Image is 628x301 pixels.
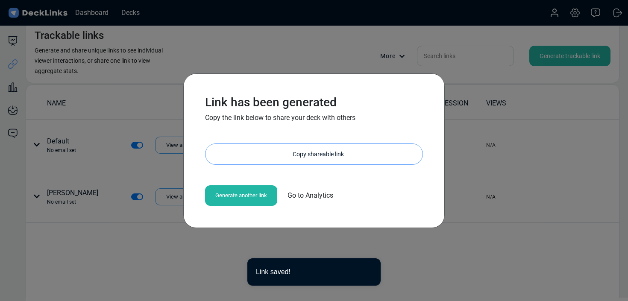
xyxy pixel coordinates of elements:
[288,190,333,201] span: Go to Analytics
[205,95,423,110] h3: Link has been generated
[367,267,372,276] button: close
[256,267,367,277] div: Link saved!
[205,114,355,122] span: Copy the link below to share your deck with others
[214,144,423,164] div: Copy shareable link
[205,185,277,206] div: Generate another link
